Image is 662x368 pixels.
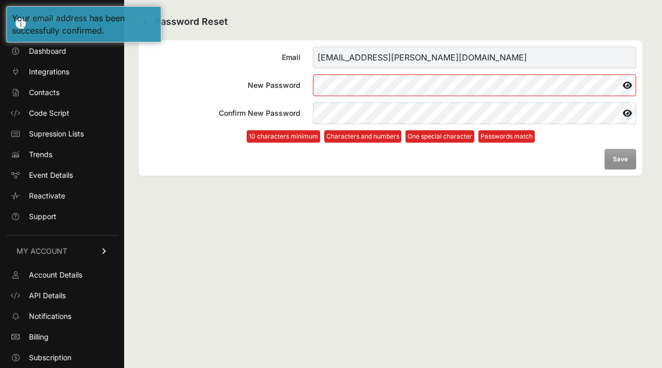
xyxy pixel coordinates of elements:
[29,332,49,342] span: Billing
[145,108,300,118] div: Confirm New Password
[29,108,69,118] span: Code Script
[29,87,59,98] span: Contacts
[29,191,65,201] span: Reactivate
[6,308,118,325] a: Notifications
[247,130,320,143] li: 10 characters minimum
[145,80,300,90] div: New Password
[6,208,118,225] a: Support
[29,67,69,77] span: Integrations
[29,211,56,222] span: Support
[12,12,156,37] div: Your email address has been successfully confirmed.
[6,84,118,101] a: Contacts
[6,146,118,163] a: Trends
[6,287,118,304] a: API Details
[6,126,118,142] a: Supression Lists
[478,130,535,143] li: Passwords match
[29,311,71,321] span: Notifications
[6,64,118,80] a: Integrations
[405,130,474,143] li: One special character
[29,270,82,280] span: Account Details
[29,149,52,160] span: Trends
[6,267,118,283] a: Account Details
[313,74,636,96] input: New Password
[139,14,642,30] h2: Password Reset
[145,52,300,63] div: Email
[313,47,636,68] input: Email
[6,43,118,59] a: Dashboard
[6,349,118,366] a: Subscription
[6,188,118,204] a: Reactivate
[29,170,73,180] span: Event Details
[6,235,118,267] a: MY ACCOUNT
[29,46,66,56] span: Dashboard
[6,105,118,121] a: Code Script
[324,130,401,143] li: Characters and numbers
[29,290,66,301] span: API Details
[29,352,71,363] span: Subscription
[17,246,67,256] span: MY ACCOUNT
[313,102,636,124] input: Confirm New Password
[6,167,118,183] a: Event Details
[6,329,118,345] a: Billing
[29,129,84,139] span: Supression Lists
